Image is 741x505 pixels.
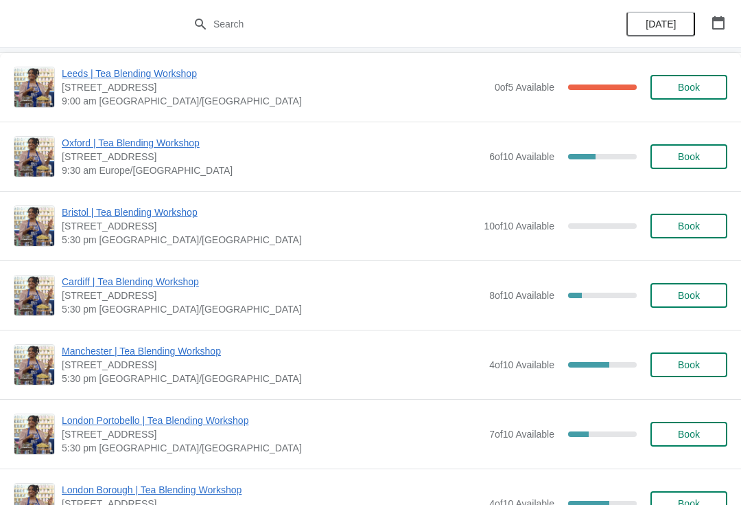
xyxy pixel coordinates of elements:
[62,289,482,302] span: [STREET_ADDRESS]
[62,441,482,455] span: 5:30 pm [GEOGRAPHIC_DATA]/[GEOGRAPHIC_DATA]
[62,302,482,316] span: 5:30 pm [GEOGRAPHIC_DATA]/[GEOGRAPHIC_DATA]
[62,372,482,385] span: 5:30 pm [GEOGRAPHIC_DATA]/[GEOGRAPHIC_DATA]
[14,206,54,246] img: Bristol | Tea Blending Workshop | 73 Park Street, Bristol, BS1 5PB | 5:30 pm Europe/London
[678,359,700,370] span: Book
[678,151,700,162] span: Book
[62,136,482,150] span: Oxford | Tea Blending Workshop
[489,290,554,301] span: 8 of 10 Available
[14,67,54,107] img: Leeds | Tea Blending Workshop | Unit 42, Queen Victoria St, Victoria Quarter, Leeds, LS1 6BE | 9:...
[650,75,727,100] button: Book
[650,144,727,169] button: Book
[62,80,488,94] span: [STREET_ADDRESS]
[14,345,54,385] img: Manchester | Tea Blending Workshop | 57 Church St, Manchester, M4 1PD | 5:30 pm Europe/London
[678,429,700,440] span: Book
[678,290,700,301] span: Book
[495,82,554,93] span: 0 of 5 Available
[62,275,482,289] span: Cardiff | Tea Blending Workshop
[62,233,477,247] span: 5:30 pm [GEOGRAPHIC_DATA]/[GEOGRAPHIC_DATA]
[62,358,482,372] span: [STREET_ADDRESS]
[626,12,695,36] button: [DATE]
[62,205,477,219] span: Bristol | Tea Blending Workshop
[14,276,54,315] img: Cardiff | Tea Blending Workshop | 1-3 Royal Arcade, Cardiff CF10 1AE, UK | 5:30 pm Europe/London
[62,219,477,233] span: [STREET_ADDRESS]
[14,137,54,177] img: Oxford | Tea Blending Workshop | 23 High Street, Oxford, OX1 4AH | 9:30 am Europe/London
[213,12,556,36] input: Search
[489,429,554,440] span: 7 of 10 Available
[484,221,554,232] span: 10 of 10 Available
[489,151,554,162] span: 6 of 10 Available
[650,283,727,308] button: Book
[62,150,482,164] span: [STREET_ADDRESS]
[678,221,700,232] span: Book
[62,483,482,497] span: London Borough | Tea Blending Workshop
[14,414,54,454] img: London Portobello | Tea Blending Workshop | 158 Portobello Rd, London W11 2EB, UK | 5:30 pm Europ...
[678,82,700,93] span: Book
[646,19,676,30] span: [DATE]
[62,344,482,358] span: Manchester | Tea Blending Workshop
[650,352,727,377] button: Book
[62,94,488,108] span: 9:00 am [GEOGRAPHIC_DATA]/[GEOGRAPHIC_DATA]
[62,67,488,80] span: Leeds | Tea Blending Workshop
[62,427,482,441] span: [STREET_ADDRESS]
[650,422,727,447] button: Book
[62,164,482,177] span: 9:30 am Europe/[GEOGRAPHIC_DATA]
[650,214,727,238] button: Book
[62,414,482,427] span: London Portobello | Tea Blending Workshop
[489,359,554,370] span: 4 of 10 Available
